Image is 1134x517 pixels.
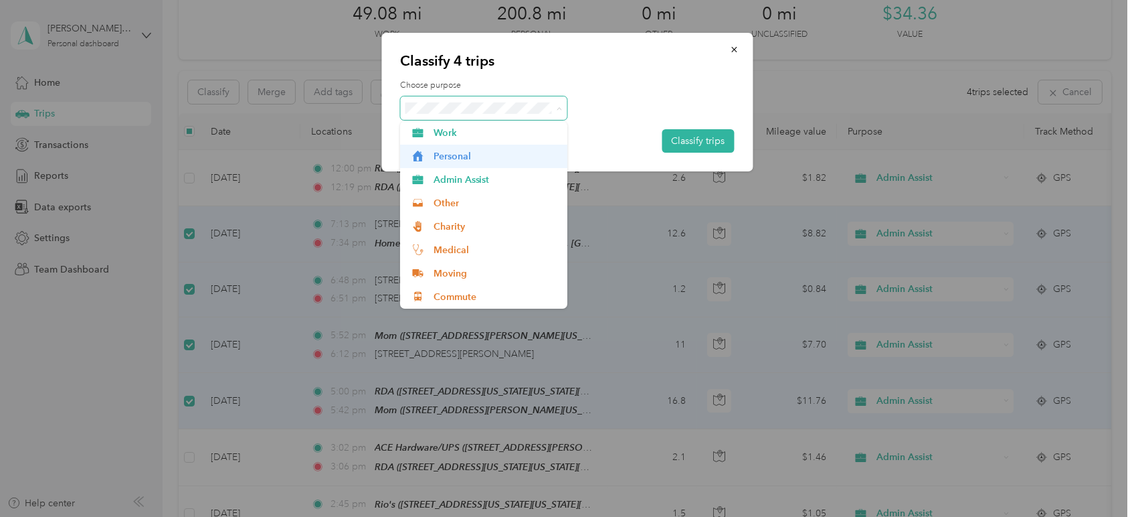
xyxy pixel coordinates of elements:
span: Admin Assist [434,173,558,187]
iframe: Everlance-gr Chat Button Frame [1059,442,1134,517]
button: Classify trips [662,129,734,153]
span: Other [434,196,558,210]
span: Charity [434,220,558,234]
span: Medical [434,243,558,257]
p: Classify 4 trips [400,52,734,70]
span: Work [434,126,558,140]
label: Choose purpose [400,80,734,92]
span: Moving [434,267,558,281]
span: Personal [434,149,558,163]
span: Commute [434,290,558,304]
